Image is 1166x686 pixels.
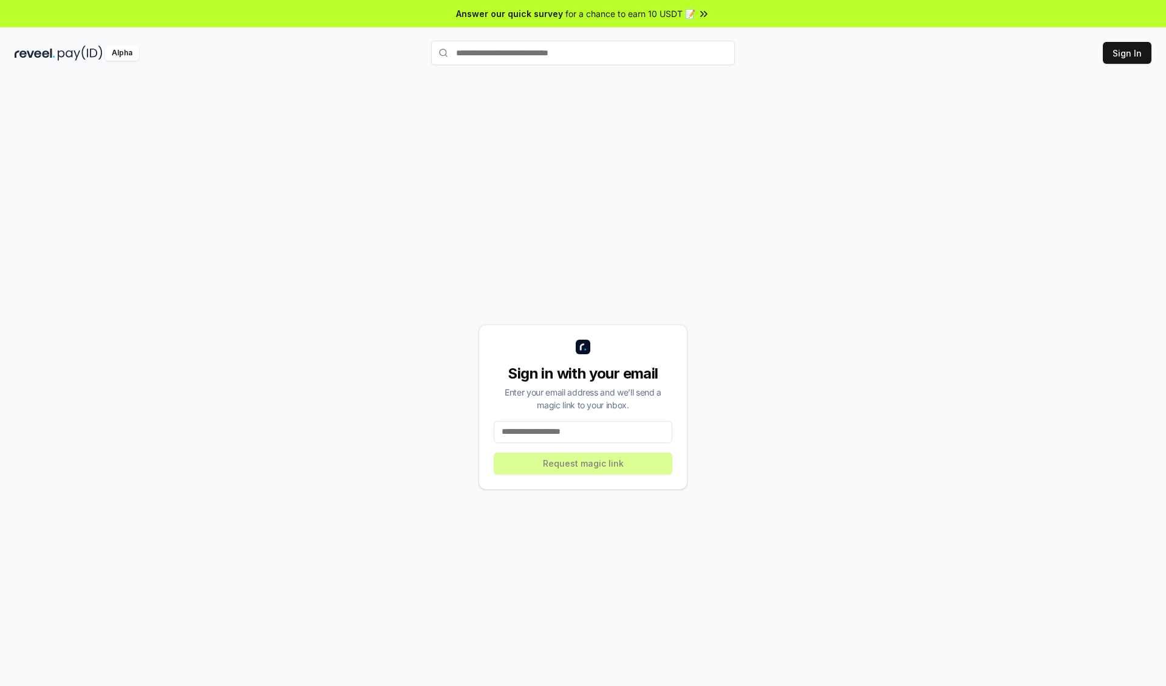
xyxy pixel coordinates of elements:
button: Sign In [1103,42,1151,64]
img: logo_small [576,340,590,354]
span: for a chance to earn 10 USDT 📝 [565,7,695,20]
div: Alpha [105,46,139,61]
div: Enter your email address and we’ll send a magic link to your inbox. [494,386,672,411]
span: Answer our quick survey [456,7,563,20]
div: Sign in with your email [494,364,672,383]
img: reveel_dark [15,46,55,61]
img: pay_id [58,46,103,61]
